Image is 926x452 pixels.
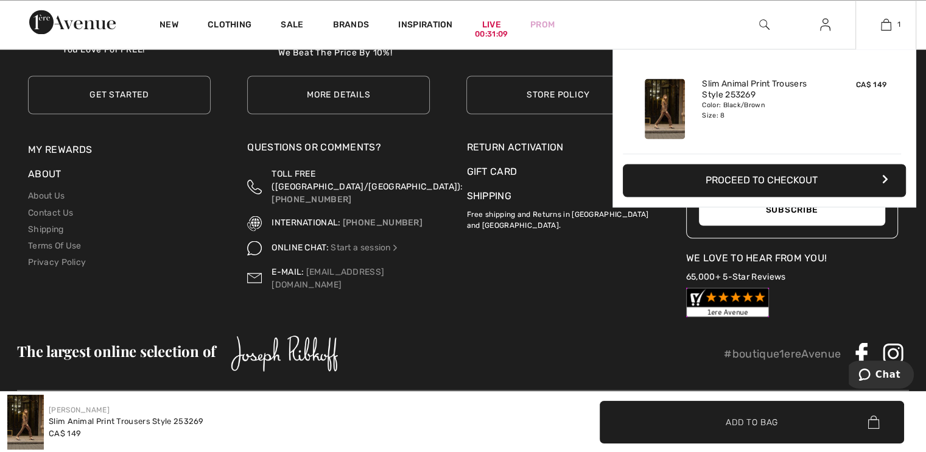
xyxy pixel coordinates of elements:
[28,224,63,234] a: Shipping
[897,19,900,30] span: 1
[272,169,463,192] span: TOLL FREE ([GEOGRAPHIC_DATA]/[GEOGRAPHIC_DATA]):
[247,265,262,291] img: Contact us
[686,271,786,281] a: 65,000+ 5-Star Reviews
[231,335,338,372] img: Joseph Ribkoff
[278,46,430,71] p: We Beat The Price By 10%!
[272,266,304,277] span: E-MAIL:
[868,415,879,429] img: Bag.svg
[343,217,423,227] a: [PHONE_NUMBER]
[849,361,914,391] iframe: Opens a widget where you can chat to one of our agents
[600,401,904,443] button: Add to Bag
[49,415,204,428] div: Slim Animal Print Trousers Style 253269
[398,19,452,32] span: Inspiration
[28,256,86,267] a: Privacy Policy
[247,140,430,161] div: Questions or Comments?
[702,101,822,120] div: Color: Black/Brown Size: 8
[726,415,778,428] span: Add to Bag
[29,10,116,34] img: 1ère Avenue
[810,17,840,32] a: Sign In
[272,217,340,227] span: INTERNATIONAL:
[272,266,384,289] a: [EMAIL_ADDRESS][DOMAIN_NAME]
[281,19,303,32] a: Sale
[28,207,73,217] a: Contact Us
[272,242,329,252] span: ONLINE CHAT:
[247,216,262,230] img: International
[466,190,511,202] a: Shipping
[466,164,649,179] a: Gift Card
[247,76,430,114] a: More Details
[475,29,508,40] div: 00:31:09
[28,167,211,188] div: About
[49,429,81,438] span: CA$ 149
[247,241,262,255] img: Online Chat
[702,79,822,101] a: Slim Animal Print Trousers Style 253269
[331,242,399,252] a: Start a session
[391,243,399,252] img: Online Chat
[482,18,501,31] a: Live00:31:09
[856,17,916,32] a: 1
[208,19,251,32] a: Clothing
[28,144,92,155] a: My Rewards
[272,194,351,205] a: [PHONE_NUMBER]
[466,76,649,114] a: Store Policy
[856,80,886,89] span: CA$ 149
[851,342,872,364] img: Facebook
[160,19,178,32] a: New
[28,76,211,114] a: Get Started
[466,203,649,230] p: Free shipping and Returns in [GEOGRAPHIC_DATA] and [GEOGRAPHIC_DATA].
[820,17,830,32] img: My Info
[881,17,891,32] img: My Bag
[28,240,82,250] a: Terms Of Use
[882,342,904,364] img: Instagram
[28,191,65,201] a: About Us
[466,140,649,155] a: Return Activation
[7,395,44,450] img: Slim Animal Print Trousers Style 253269
[247,168,262,206] img: Toll Free (Canada/US)
[530,18,555,31] a: Prom
[724,345,841,362] p: #boutique1ereAvenue
[62,30,211,55] p: Collect Rewards To Order What You Love For FREE!
[17,341,216,360] span: The largest online selection of
[645,79,685,139] img: Slim Animal Print Trousers Style 253269
[623,164,906,197] button: Proceed to Checkout
[333,19,370,32] a: Brands
[49,406,110,414] a: [PERSON_NAME]
[759,17,770,32] img: search the website
[686,288,769,317] img: Customer Reviews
